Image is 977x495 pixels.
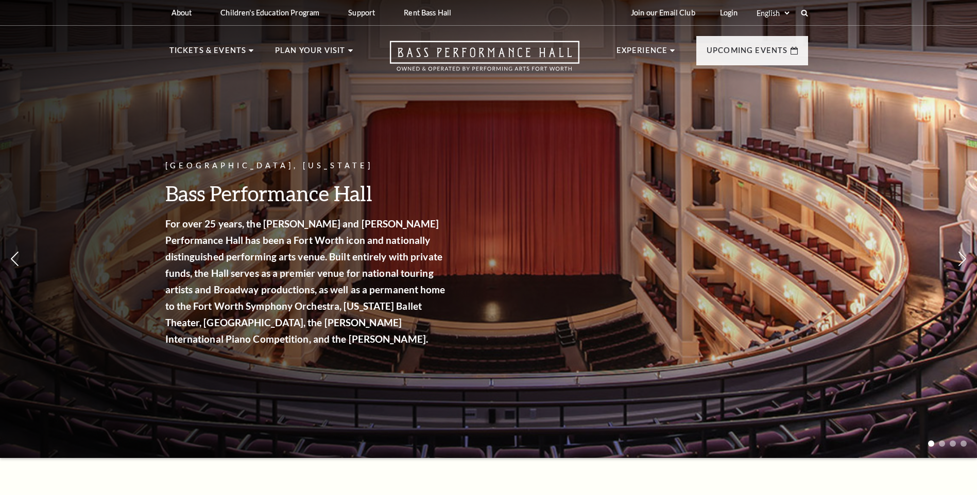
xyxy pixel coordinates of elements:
p: Support [348,8,375,17]
strong: For over 25 years, the [PERSON_NAME] and [PERSON_NAME] Performance Hall has been a Fort Worth ico... [165,218,445,345]
p: Experience [616,44,668,63]
p: Tickets & Events [169,44,247,63]
p: Upcoming Events [707,44,788,63]
select: Select: [755,8,791,18]
p: [GEOGRAPHIC_DATA], [US_STATE] [165,160,449,172]
p: Children's Education Program [220,8,319,17]
p: Plan Your Visit [275,44,346,63]
p: About [172,8,192,17]
p: Rent Bass Hall [404,8,451,17]
h3: Bass Performance Hall [165,180,449,206]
